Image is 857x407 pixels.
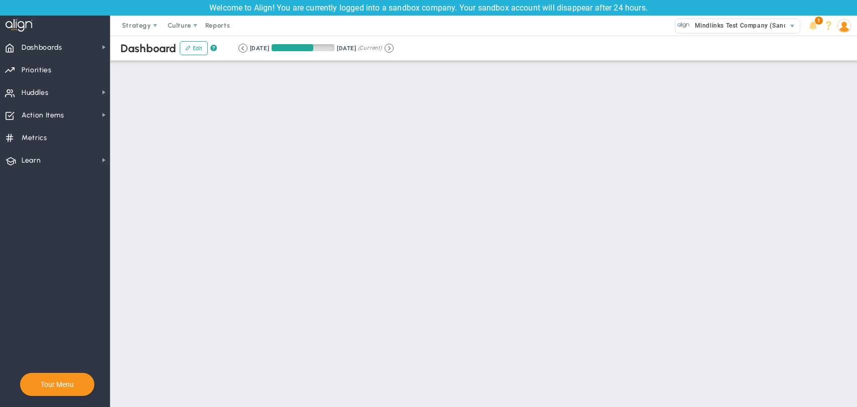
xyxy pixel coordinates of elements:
button: Edit [180,41,208,55]
button: Go to next period [385,44,394,53]
img: 33514.Company.photo [677,19,690,32]
div: [DATE] [250,44,269,53]
span: (Current) [358,44,382,53]
span: Metrics [22,127,47,149]
span: Strategy [122,22,151,29]
span: Action Items [22,105,64,126]
span: Reports [200,16,235,36]
span: Mindlinks Test Company (Sandbox) [690,19,801,32]
span: Huddles [22,82,49,103]
span: Learn [22,150,41,171]
span: Priorities [22,60,52,81]
span: Culture [168,22,191,29]
li: Announcements [805,16,821,36]
button: Tour Menu [38,380,77,389]
span: Dashboards [22,37,62,58]
div: [DATE] [337,44,356,53]
button: Go to previous period [238,44,248,53]
span: Dashboard [120,42,176,55]
div: Period Progress: 66% Day 60 of 90 with 30 remaining. [272,44,334,51]
span: select [785,19,800,33]
li: Help & Frequently Asked Questions (FAQ) [821,16,836,36]
span: 1 [815,17,823,25]
img: 205826.Person.photo [837,19,851,33]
